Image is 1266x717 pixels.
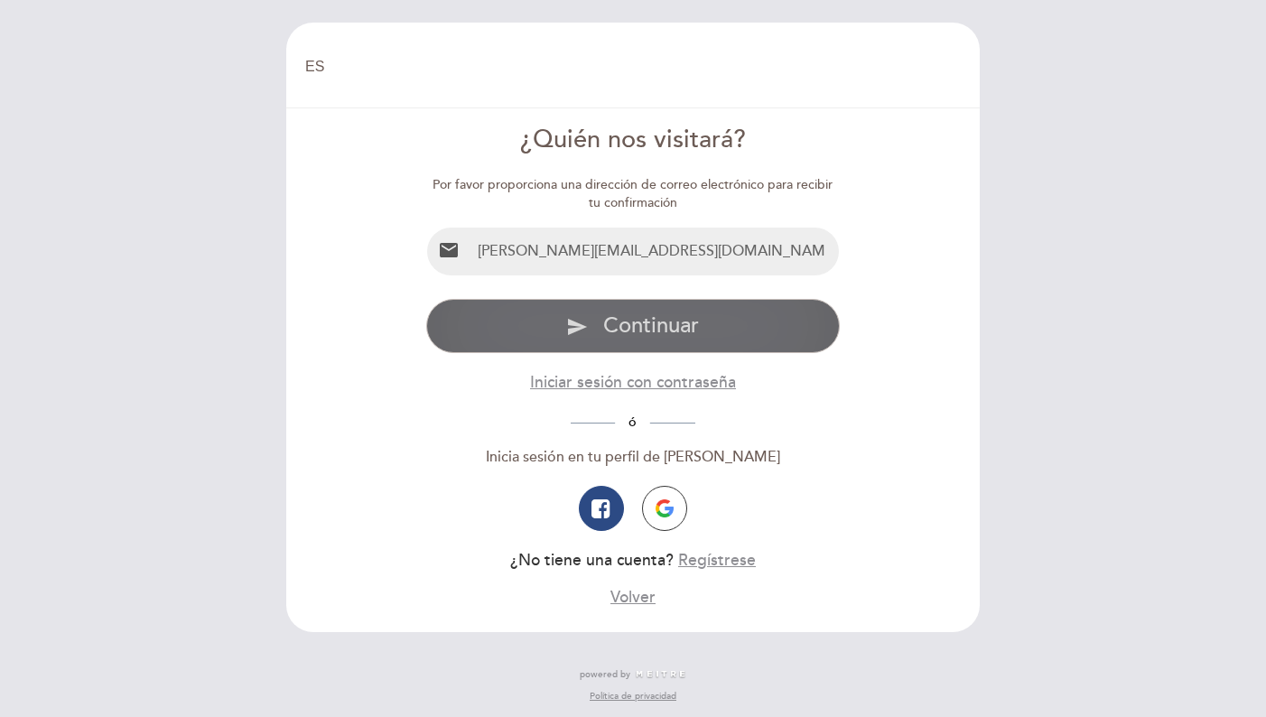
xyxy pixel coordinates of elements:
[426,447,841,468] div: Inicia sesión en tu perfil de [PERSON_NAME]
[590,690,676,703] a: Política de privacidad
[426,123,841,158] div: ¿Quién nos visitará?
[530,371,736,394] button: Iniciar sesión con contraseña
[615,414,650,430] span: ó
[580,668,686,681] a: powered by
[656,499,674,517] img: icon-google.png
[678,549,756,572] button: Regístrese
[603,312,699,339] span: Continuar
[566,316,588,338] i: send
[510,551,674,570] span: ¿No tiene una cuenta?
[635,670,686,679] img: MEITRE
[470,228,840,275] input: Email
[610,586,656,609] button: Volver
[426,299,841,353] button: send Continuar
[580,668,630,681] span: powered by
[438,239,460,261] i: email
[426,176,841,212] div: Por favor proporciona una dirección de correo electrónico para recibir tu confirmación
